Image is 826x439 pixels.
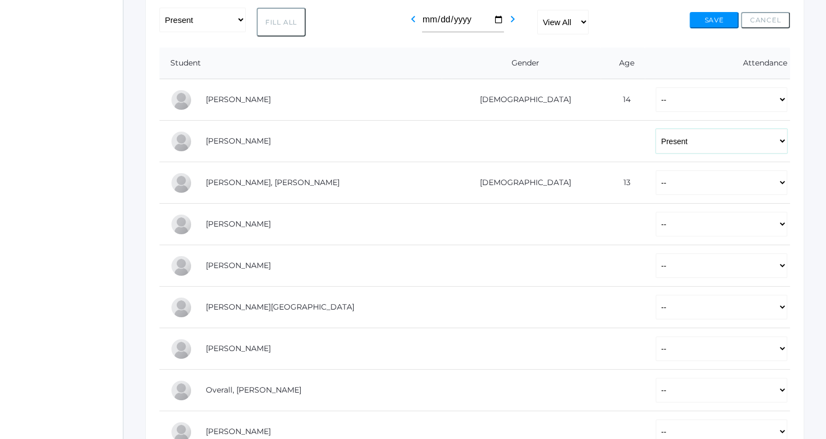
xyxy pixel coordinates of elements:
a: [PERSON_NAME] [206,426,271,436]
td: 14 [601,79,645,121]
a: [PERSON_NAME] [206,94,271,104]
button: Cancel [741,12,790,28]
th: Student [159,48,442,79]
a: [PERSON_NAME] [206,136,271,146]
i: chevron_right [506,13,519,26]
a: [PERSON_NAME], [PERSON_NAME] [206,177,340,187]
button: Fill All [257,8,306,37]
button: Save [690,12,739,28]
th: Age [601,48,645,79]
a: chevron_left [407,17,420,28]
td: 13 [601,162,645,204]
div: Austin Hill [170,296,192,318]
i: chevron_left [407,13,420,26]
a: chevron_right [506,17,519,28]
div: Chris Overall [170,379,192,401]
div: Marissa Myers [170,338,192,360]
div: Pierce Brozek [170,89,192,111]
a: [PERSON_NAME] [206,260,271,270]
div: Rachel Hayton [170,255,192,277]
th: Gender [442,48,601,79]
a: Overall, [PERSON_NAME] [206,385,301,395]
th: Attendance [645,48,790,79]
a: [PERSON_NAME] [206,219,271,229]
div: Eva Carr [170,130,192,152]
div: Presley Davenport [170,172,192,194]
td: [DEMOGRAPHIC_DATA] [442,162,601,204]
a: [PERSON_NAME][GEOGRAPHIC_DATA] [206,302,354,312]
a: [PERSON_NAME] [206,343,271,353]
td: [DEMOGRAPHIC_DATA] [442,79,601,121]
div: LaRae Erner [170,213,192,235]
